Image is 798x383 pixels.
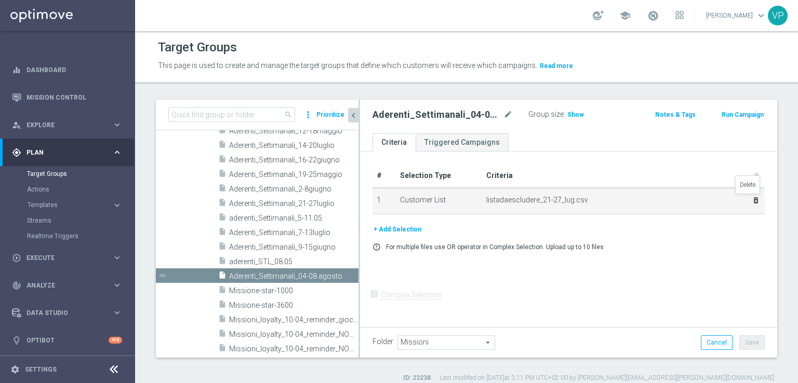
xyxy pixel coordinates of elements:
p: For multiple files use OR operator in Complex Selection. Upload up to 10 files [386,243,604,251]
i: equalizer [12,65,21,75]
i: keyboard_arrow_right [112,280,122,290]
i: keyboard_arrow_right [112,147,122,157]
th: # [373,164,396,188]
button: lightbulb Optibot +10 [11,336,123,345]
div: Streams [27,213,134,228]
a: Streams [27,216,108,225]
span: Aderenti_Settimanali_14-20luglio [229,141,358,150]
a: Triggered Campaigns [416,133,509,152]
i: play_circle_outline [12,253,21,263]
i: gps_fixed [12,148,21,157]
div: Mission Control [12,84,122,111]
span: Aderenti_Settimanali_7-13luglio [229,228,358,237]
label: ID: 23238 [403,374,431,382]
label: Complex Selection [381,290,442,300]
span: Aderenti_Settimanali_12-18maggio [229,127,358,135]
div: Target Groups [27,166,134,182]
a: [PERSON_NAME]keyboard_arrow_down [705,8,768,23]
button: Mission Control [11,93,123,102]
a: Mission Control [26,84,122,111]
div: +10 [109,337,122,344]
i: insert_drive_file [218,126,227,138]
span: school [619,10,631,21]
div: Analyze [12,281,112,290]
span: Missioni_loyalty_10-04_reminder_NONgiocanti [229,345,358,353]
span: Aderenti_Settimanali_21-27luglio [229,199,358,208]
span: aderenti_STL_08.05 [229,257,358,266]
span: Aderenti_Settimanali_16-22giugno [229,156,358,165]
span: Show [567,111,584,118]
button: play_circle_outline Execute keyboard_arrow_right [11,254,123,262]
i: insert_drive_file [218,169,227,181]
div: Actions [27,182,134,197]
i: insert_drive_file [218,227,227,239]
i: keyboard_arrow_right [112,253,122,263]
span: Aderenti_Settimanali_9-15giugno [229,243,358,252]
i: error_outline [373,243,381,251]
button: Templates keyboard_arrow_right [27,201,123,209]
div: Execute [12,253,112,263]
span: keyboard_arrow_down [755,10,767,21]
input: Quick find group or folder [168,107,295,122]
i: delete_forever [752,196,760,204]
h1: Target Groups [158,40,237,55]
i: insert_drive_file [218,344,227,355]
button: Run Campaign [721,109,765,120]
i: insert_drive_file [218,213,227,225]
i: insert_drive_file [218,155,227,167]
i: keyboard_arrow_right [112,120,122,130]
a: Criteria [373,133,416,152]
div: Data Studio [12,308,112,318]
a: Target Groups [27,170,108,178]
span: Missioni_loyalty_10-04_reminder_giocanti [229,316,358,324]
span: Missione-star-3600 [229,301,358,310]
i: insert_drive_file [218,242,227,254]
button: equalizer Dashboard [11,66,123,74]
button: Cancel [701,335,733,350]
i: insert_drive_file [218,285,227,297]
div: VP [768,6,788,25]
span: listadaescludere_21-27_lug.csv [486,196,738,204]
i: insert_drive_file [218,198,227,210]
i: keyboard_arrow_right [112,200,122,210]
span: Plan [26,149,112,156]
td: Customer List [396,188,482,214]
button: Prioritize [315,108,346,122]
span: Aderenti_Settimanali_04-08 agosto [229,272,358,281]
div: Data Studio keyboard_arrow_right [11,309,123,317]
label: Folder [373,337,393,346]
span: Explore [26,122,112,128]
label: Last modified on [DATE] at 3:11 PM UTC+02:00 by [PERSON_NAME][EMAIL_ADDRESS][PERSON_NAME][DOMAIN_... [440,374,775,382]
div: Templates [27,197,134,213]
i: keyboard_arrow_right [112,308,122,318]
td: 1 [373,188,396,214]
div: Dashboard [12,56,122,84]
button: person_search Explore keyboard_arrow_right [11,121,123,129]
th: Selection Type [396,164,482,188]
button: gps_fixed Plan keyboard_arrow_right [11,148,123,157]
i: more_vert [303,107,313,122]
span: Templates [28,202,102,208]
span: Aderenti_Settimanali_19-25maggio [229,170,358,179]
button: chevron_left [348,108,358,122]
span: Analyze [26,282,112,289]
span: This page is used to create and manage the target groups that define which customers will receive... [158,61,537,70]
a: Realtime Triggers [27,232,108,240]
i: insert_drive_file [218,300,227,312]
span: search [284,111,292,119]
button: Notes & Tags [654,109,697,120]
a: Optibot [26,326,109,354]
button: track_changes Analyze keyboard_arrow_right [11,281,123,290]
i: insert_drive_file [218,184,227,196]
a: Dashboard [26,56,122,84]
div: Optibot [12,326,122,354]
button: Read more [539,60,574,72]
i: insert_drive_file [218,314,227,326]
h2: Aderenti_Settimanali_04-08 agosto [373,108,501,121]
